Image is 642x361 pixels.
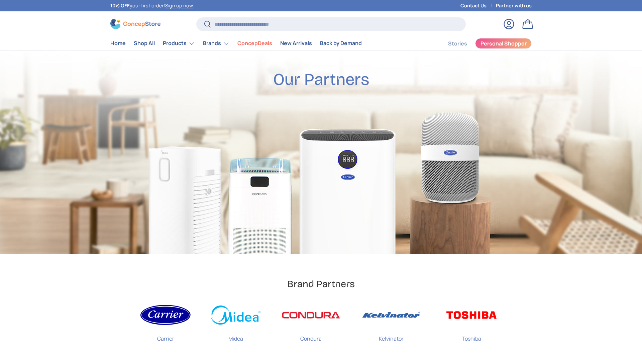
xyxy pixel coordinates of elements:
[432,37,532,50] nav: Secondary
[159,37,199,50] summary: Products
[110,37,362,50] nav: Primary
[110,2,130,9] strong: 10% OFF
[273,69,369,90] h2: Our Partners
[110,2,194,9] p: your first order! .
[110,19,160,29] img: ConcepStore
[237,37,272,50] a: ConcepDeals
[460,2,496,9] a: Contact Us
[361,301,421,348] a: Kelvinator
[287,278,355,290] h2: Brand Partners
[280,37,312,50] a: New Arrivals
[281,301,341,348] a: Condura
[203,37,229,50] a: Brands
[165,2,193,9] a: Sign up now
[300,329,322,343] p: Condura
[441,301,502,348] a: Toshiba
[448,37,467,50] a: Stories
[134,37,155,50] a: Shop All
[140,301,191,348] a: Carrier
[475,38,532,49] a: Personal Shopper
[320,37,362,50] a: Back by Demand
[462,329,481,343] p: Toshiba
[379,329,404,343] p: Kelvinator
[157,329,174,343] p: Carrier
[228,329,243,343] p: Midea
[110,37,126,50] a: Home
[496,2,532,9] a: Partner with us
[199,37,233,50] summary: Brands
[480,41,527,46] span: Personal Shopper
[163,37,195,50] a: Products
[211,301,261,348] a: Midea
